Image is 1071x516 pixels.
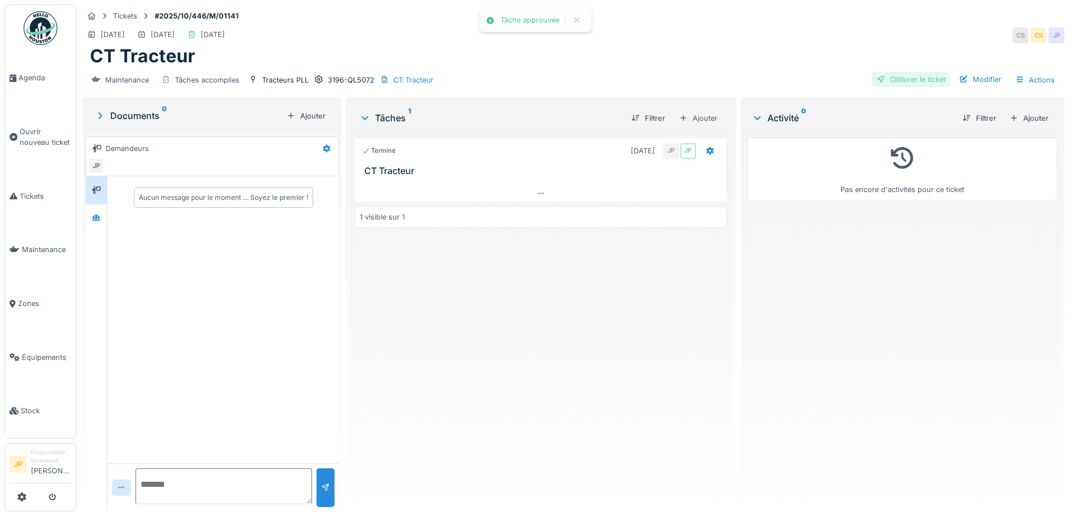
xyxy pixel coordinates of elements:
[105,75,149,85] div: Maintenance
[5,384,76,438] a: Stock
[328,75,374,85] div: 3196-QL5072
[1010,72,1060,88] div: Actions
[663,143,679,159] div: JP
[801,111,806,125] sup: 0
[20,191,71,202] span: Tickets
[958,111,1001,126] div: Filtrer
[631,145,655,156] div: [DATE]
[139,193,308,203] div: Aucun message pour le moment … Soyez le premier !
[364,166,721,176] h3: CT Tracteur
[955,72,1006,87] div: Modifier
[113,11,137,21] div: Tickets
[359,111,622,125] div: Tâches
[362,146,396,156] div: Terminé
[627,111,670,126] div: Filtrer
[101,29,125,40] div: [DATE]
[262,75,309,85] div: Tracteurs PLL
[5,277,76,331] a: Zones
[674,110,722,126] div: Ajouter
[150,11,243,21] strong: #2025/10/446/M/01141
[24,11,57,45] img: Badge_color-CXgf-gQk.svg
[500,16,559,25] div: Tâche approuvée
[21,405,71,416] span: Stock
[18,298,71,309] span: Zones
[872,72,950,87] div: Clôturer le ticket
[106,143,149,154] div: Demandeurs
[5,223,76,277] a: Maintenance
[680,143,696,159] div: JP
[1005,111,1053,126] div: Ajouter
[19,72,71,83] span: Agenda
[5,105,76,170] a: Ouvrir nouveau ticket
[88,158,104,173] div: JP
[394,75,433,85] div: CT Tracteur
[201,29,225,40] div: [DATE]
[360,212,405,222] div: 1 visible sur 1
[90,45,195,67] h1: CT Tracteur
[1049,28,1064,43] div: JP
[175,75,239,85] div: Tâches accomplies
[5,331,76,385] a: Équipements
[1013,28,1028,43] div: CS
[94,109,282,122] div: Documents
[22,244,71,255] span: Maintenance
[408,111,411,125] sup: 1
[151,29,175,40] div: [DATE]
[1031,28,1046,43] div: CS
[10,448,71,483] a: JP Responsable technicien[PERSON_NAME]
[22,352,71,363] span: Équipements
[754,143,1050,195] div: Pas encore d'activités pour ce ticket
[5,170,76,223] a: Tickets
[752,111,953,125] div: Activité
[5,51,76,105] a: Agenda
[31,448,71,465] div: Responsable technicien
[31,448,71,481] li: [PERSON_NAME]
[10,456,26,473] li: JP
[162,109,167,122] sup: 0
[282,108,330,124] div: Ajouter
[20,126,71,148] span: Ouvrir nouveau ticket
